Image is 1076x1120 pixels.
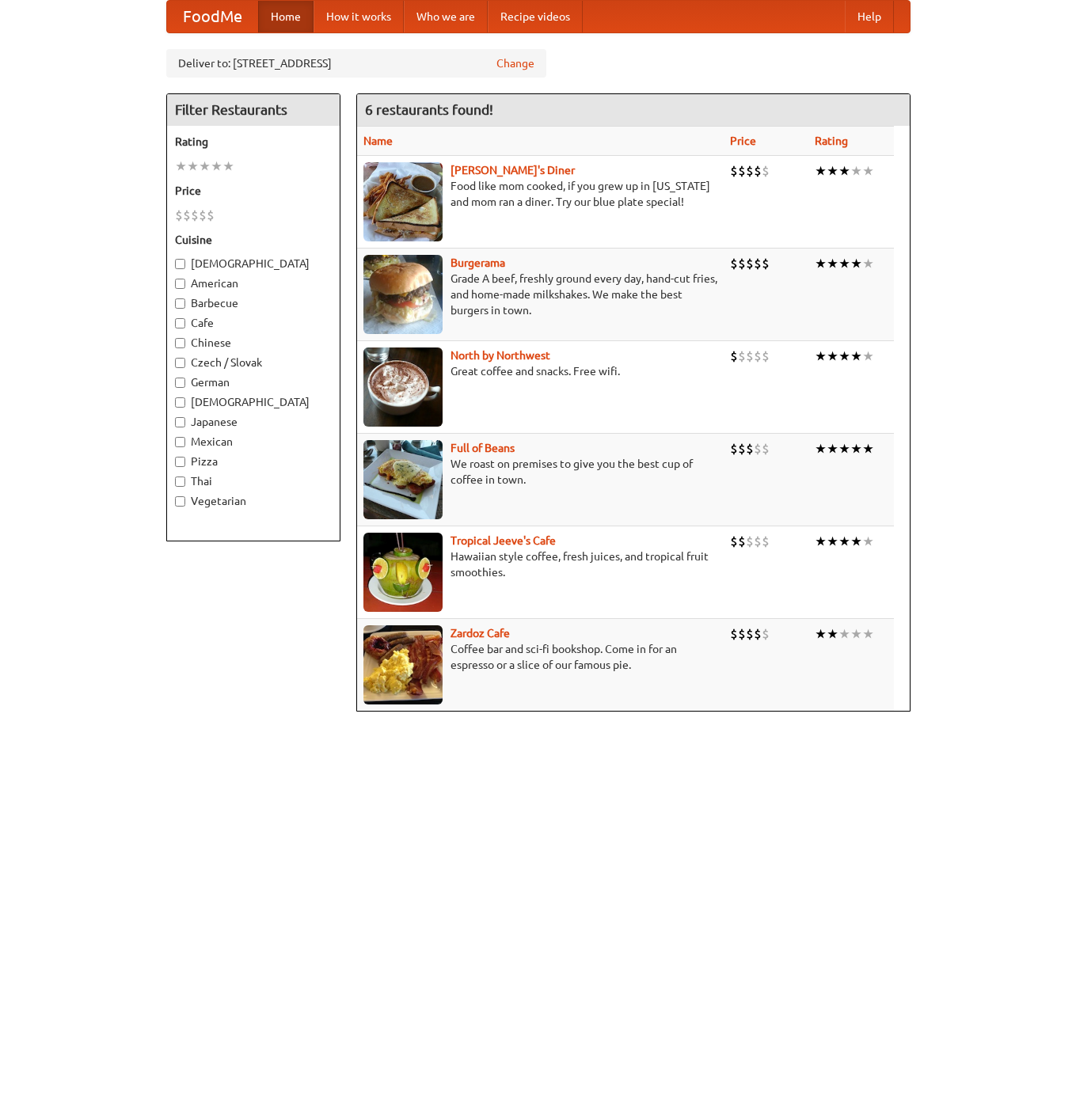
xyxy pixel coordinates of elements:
[363,625,443,704] img: zardoz.jpg
[730,162,738,180] li: $
[175,275,332,291] label: American
[838,347,850,365] li: ★
[363,162,443,241] img: sallys.jpg
[738,440,746,457] li: $
[363,549,717,580] p: Hawaiian style coffee, fresh juices, and tropical fruit smoothies.
[451,534,556,547] a: Tropical Jeeve's Cafe
[746,162,754,180] li: $
[845,1,894,32] a: Help
[815,533,827,550] li: ★
[363,440,443,519] img: beans.jpg
[754,533,762,550] li: $
[850,625,862,643] li: ★
[746,347,754,365] li: $
[175,374,332,390] label: German
[314,1,404,32] a: How it works
[175,493,332,509] label: Vegetarian
[815,347,827,365] li: ★
[175,457,185,467] input: Pizza
[175,338,185,348] input: Chinese
[207,207,215,224] li: $
[827,255,838,272] li: ★
[730,135,756,147] a: Price
[175,259,185,269] input: [DEMOGRAPHIC_DATA]
[762,533,770,550] li: $
[363,271,717,318] p: Grade A beef, freshly ground every day, hand-cut fries, and home-made milkshakes. We make the bes...
[754,625,762,643] li: $
[850,162,862,180] li: ★
[838,255,850,272] li: ★
[175,335,332,351] label: Chinese
[730,440,738,457] li: $
[850,347,862,365] li: ★
[451,256,505,269] a: Burgerama
[862,440,874,457] li: ★
[175,476,185,487] input: Thai
[175,134,332,150] h5: Rating
[762,625,770,643] li: $
[451,627,510,640] b: Zardoz Cafe
[175,158,187,175] li: ★
[754,255,762,272] li: $
[175,279,185,289] input: American
[815,135,848,147] a: Rating
[166,49,546,78] div: Deliver to: [STREET_ADDRESS]
[754,162,762,180] li: $
[738,625,746,643] li: $
[175,298,185,309] input: Barbecue
[191,207,199,224] li: $
[862,255,874,272] li: ★
[222,158,234,175] li: ★
[175,434,332,450] label: Mexican
[175,417,185,427] input: Japanese
[746,625,754,643] li: $
[762,162,770,180] li: $
[363,178,717,210] p: Food like mom cooked, if you grew up in [US_STATE] and mom ran a diner. Try our blue plate special!
[862,533,874,550] li: ★
[175,355,332,370] label: Czech / Slovak
[862,347,874,365] li: ★
[451,442,515,454] a: Full of Beans
[175,437,185,447] input: Mexican
[738,255,746,272] li: $
[746,255,754,272] li: $
[762,440,770,457] li: $
[363,135,393,147] a: Name
[451,349,550,362] a: North by Northwest
[838,440,850,457] li: ★
[815,440,827,457] li: ★
[258,1,314,32] a: Home
[363,533,443,612] img: jeeves.jpg
[838,162,850,180] li: ★
[730,255,738,272] li: $
[175,232,332,248] h5: Cuisine
[496,55,534,71] a: Change
[730,347,738,365] li: $
[175,183,332,199] h5: Price
[762,347,770,365] li: $
[187,158,199,175] li: ★
[827,347,838,365] li: ★
[838,625,850,643] li: ★
[175,315,332,331] label: Cafe
[862,625,874,643] li: ★
[175,358,185,368] input: Czech / Slovak
[754,347,762,365] li: $
[167,1,258,32] a: FoodMe
[363,255,443,334] img: burgerama.jpg
[827,162,838,180] li: ★
[850,533,862,550] li: ★
[850,255,862,272] li: ★
[451,164,575,177] a: [PERSON_NAME]'s Diner
[211,158,222,175] li: ★
[488,1,583,32] a: Recipe videos
[175,256,332,271] label: [DEMOGRAPHIC_DATA]
[365,102,493,117] ng-pluralize: 6 restaurants found!
[838,533,850,550] li: ★
[762,255,770,272] li: $
[404,1,488,32] a: Who we are
[175,378,185,388] input: German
